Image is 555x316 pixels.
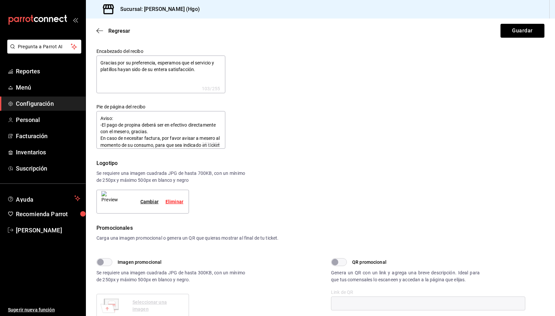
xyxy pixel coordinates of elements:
div: Logotipo [96,159,544,167]
div: Carga una imagen promocional o genera un QR que quieras mostrar al final de tu ticket. [96,235,544,242]
span: Personal [16,115,80,124]
div: Se requiere una imagen cuadrada JPG de hasta 300KB, con un mínimo de 250px y máximo 500px en blan... [96,269,245,283]
div: 253 /255 [202,141,220,147]
h3: Sucursal: [PERSON_NAME] (Hgo) [115,5,200,13]
button: Guardar [500,24,544,38]
span: Menú [16,83,80,92]
span: Facturación [16,132,80,140]
div: Genera un QR con un link y agrega una breve descripción. Ideal para que tus comensales lo escanee... [331,269,480,283]
div: Cambiar [140,198,159,205]
label: Link de QR [331,290,525,295]
div: Seleccionar una imagen [132,299,183,313]
span: [PERSON_NAME] [16,226,80,235]
span: QR promocional [352,259,387,266]
span: Ayuda [16,194,72,202]
span: Suscripción [16,164,80,173]
div: Promocionales [96,224,544,232]
a: Pregunta a Parrot AI [5,48,81,55]
div: Se requiere una imagen cuadrada JPG de hasta 700KB, con un mínimo de 250px y máximo 500px en blan... [96,170,245,184]
span: Imagen promocional [118,259,162,266]
span: Configuración [16,99,80,108]
span: Sugerir nueva función [8,306,80,313]
button: Regresar [96,28,130,34]
span: Regresar [108,28,130,34]
button: Pregunta a Parrot AI [7,40,81,54]
span: Reportes [16,67,80,76]
span: Pregunta a Parrot AI [18,43,71,50]
span: Inventarios [16,148,80,157]
div: Eliminar [166,198,183,205]
img: Preview [101,191,118,212]
label: Encabezado del recibo [96,49,225,54]
label: Pie de página del recibo [96,104,225,109]
span: Recomienda Parrot [16,210,80,218]
button: open_drawer_menu [73,17,78,22]
div: 103 /255 [202,85,220,92]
